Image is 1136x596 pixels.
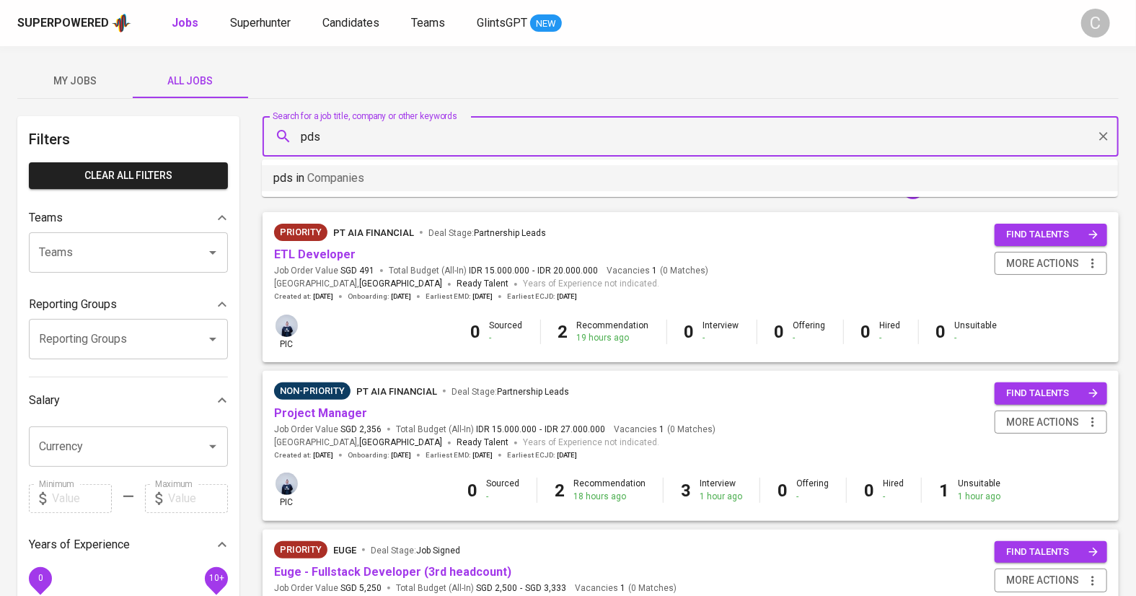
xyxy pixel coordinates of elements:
span: Onboarding : [348,450,411,460]
span: [DATE] [313,450,333,460]
span: IDR 20.000.000 [537,265,598,277]
span: Job Order Value [274,424,382,436]
span: Job Order Value [274,265,374,277]
span: SGD 3,333 [525,582,566,595]
div: Hired [880,320,901,344]
div: Unsuitable [955,320,998,344]
button: more actions [995,569,1107,592]
div: - [486,491,519,503]
b: 0 [467,481,477,501]
b: 0 [936,322,946,342]
span: NEW [530,17,562,31]
span: [GEOGRAPHIC_DATA] , [274,436,442,450]
span: SGD 491 [340,265,374,277]
span: All Jobs [141,72,239,90]
button: more actions [995,411,1107,434]
span: Ready Talent [457,279,508,289]
img: app logo [112,12,131,34]
div: Sourced [490,320,523,344]
a: Teams [411,14,448,32]
span: find talents [1006,227,1098,243]
div: 18 hours ago [573,491,646,503]
span: IDR 15.000.000 [469,265,529,277]
div: Offering [793,320,826,344]
b: 2 [558,322,568,342]
p: Salary [29,392,60,409]
span: more actions [1006,571,1079,590]
b: 0 [775,322,785,342]
span: Vacancies ( 0 Matches ) [614,424,715,436]
div: 19 hours ago [577,332,649,344]
div: C [1081,9,1110,38]
span: Superhunter [230,16,291,30]
button: Clear All filters [29,162,228,189]
span: Earliest ECJD : [507,292,577,302]
span: [GEOGRAPHIC_DATA] [359,436,442,450]
div: Hired [883,478,904,502]
span: Deal Stage : [371,545,460,556]
div: Years of Experience [29,530,228,559]
span: Created at : [274,292,333,302]
div: Superpowered [17,15,109,32]
span: Partnership Leads [497,387,569,397]
div: - [883,491,904,503]
a: Euge - Fullstack Developer (3rd headcount) [274,565,511,579]
span: SGD 5,250 [340,582,382,595]
span: Total Budget (All-In) [389,265,598,277]
span: Vacancies ( 0 Matches ) [575,582,677,595]
div: Interview [703,320,739,344]
span: 0 [38,573,43,583]
span: - [540,424,542,436]
span: - [520,582,522,595]
div: Reporting Groups [29,290,228,319]
a: Project Manager [274,406,367,420]
span: [DATE] [472,450,493,460]
span: find talents [1006,544,1098,561]
div: New Job received from Demand Team [274,224,327,241]
span: Job Signed [416,545,460,556]
span: Partnership Leads [474,228,546,238]
span: SGD 2,356 [340,424,382,436]
b: 0 [861,322,871,342]
span: [DATE] [391,292,411,302]
input: Value [168,484,228,513]
div: Teams [29,203,228,232]
a: ETL Developer [274,247,356,261]
b: 2 [555,481,565,501]
button: more actions [995,252,1107,276]
span: Years of Experience not indicated. [523,277,659,292]
span: [DATE] [391,450,411,460]
p: Teams [29,209,63,227]
span: Candidates [322,16,379,30]
span: more actions [1006,255,1079,273]
p: Reporting Groups [29,296,117,313]
b: 0 [778,481,788,501]
a: Superpoweredapp logo [17,12,131,34]
a: GlintsGPT NEW [477,14,562,32]
span: Teams [411,16,445,30]
span: - [532,265,534,277]
button: Open [203,329,223,349]
span: 1 [618,582,625,595]
span: Earliest EMD : [426,450,493,460]
div: pic [274,313,299,351]
span: [GEOGRAPHIC_DATA] , [274,277,442,292]
span: Ready Talent [457,437,508,447]
b: 0 [471,322,481,342]
div: - [703,332,739,344]
button: Open [203,242,223,263]
div: Sourced [486,478,519,502]
b: Jobs [172,16,198,30]
div: - [955,332,998,344]
span: Years of Experience not indicated. [523,436,659,450]
span: Total Budget (All-In) [396,424,605,436]
span: [DATE] [557,450,577,460]
span: Created at : [274,450,333,460]
button: Clear [1093,126,1114,146]
div: - [490,332,523,344]
span: Earliest ECJD : [507,450,577,460]
span: Non-Priority [274,384,351,398]
span: Onboarding : [348,292,411,302]
div: 1 hour ago [700,491,742,503]
span: find talents [1006,385,1098,402]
